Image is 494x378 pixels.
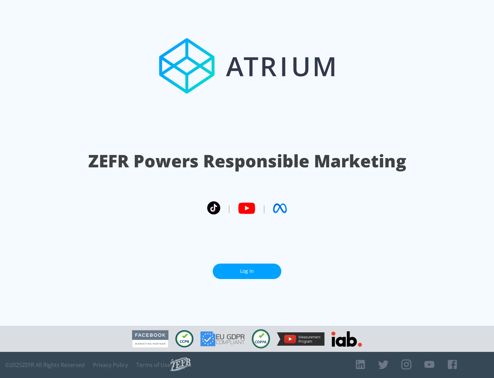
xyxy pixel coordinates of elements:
h1: ZEFR Powers Responsible Marketing [88,149,406,173]
a: Terms of Use [136,362,170,368]
span: | [227,203,231,213]
img: GDPR Compliant [200,331,245,346]
img: CCPA Compliant [175,330,193,347]
a: Privacy Policy [93,362,128,368]
img: IAB [331,331,362,347]
a: Log In [213,264,281,279]
img: COPPA Compliant [252,329,270,348]
span: © 2025 ZEFR All Rights Reserved [5,362,85,368]
img: YouTube Measurement Program [277,332,325,346]
span: | [262,203,266,213]
img: Facebook Marketing Partner [132,330,168,348]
